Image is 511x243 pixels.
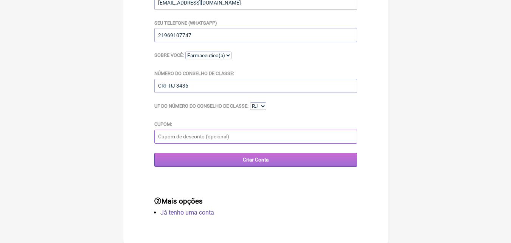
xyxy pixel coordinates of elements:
[160,209,214,216] a: Já tenho uma conta
[154,197,357,205] h3: Mais opções
[154,71,234,76] label: Número do Conselho de Classe:
[154,121,172,127] label: Cupom:
[154,153,357,167] input: Criar Conta
[154,28,357,42] input: Seu número de telefone para entrarmos em contato
[154,130,357,144] input: Cupom de desconto (opcional)
[154,20,217,26] label: Seu telefone (WhatsApp)
[154,52,184,58] label: Sobre você:
[154,79,357,93] input: Seu número de conselho de classe
[154,103,249,109] label: UF do Número do Conselho de Classe:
